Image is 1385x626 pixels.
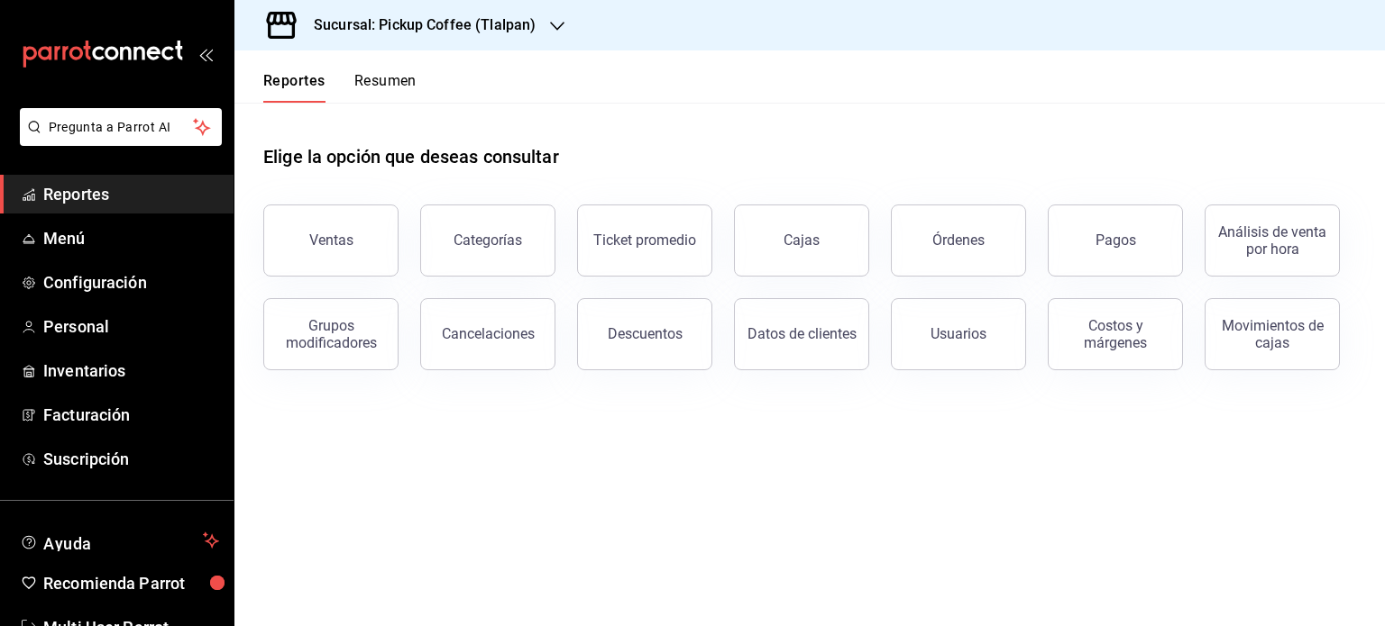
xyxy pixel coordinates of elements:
[734,298,869,370] button: Datos de clientes
[1205,204,1340,277] button: Análisis de venta por hora
[299,14,536,36] h3: Sucursal: Pickup Coffee (Tlalpan)
[932,231,985,249] div: Órdenes
[43,314,219,339] span: Personal
[1216,223,1328,258] div: Análisis de venta por hora
[442,325,535,342] div: Cancelaciones
[43,447,219,471] span: Suscripción
[577,204,712,277] button: Ticket promedio
[43,403,219,427] span: Facturación
[748,325,857,342] div: Datos de clientes
[891,298,1026,370] button: Usuarios
[263,298,399,370] button: Grupos modificadores
[49,118,194,137] span: Pregunta a Parrot AI
[13,131,222,150] a: Pregunta a Parrot AI
[1096,231,1136,249] div: Pagos
[1048,298,1183,370] button: Costos y márgenes
[43,530,196,551] span: Ayuda
[593,231,696,249] div: Ticket promedio
[420,298,555,370] button: Cancelaciones
[43,182,219,206] span: Reportes
[577,298,712,370] button: Descuentos
[263,72,326,103] button: Reportes
[354,72,417,103] button: Resumen
[1048,204,1183,277] button: Pagos
[263,143,559,170] h1: Elige la opción que deseas consultar
[454,231,522,249] div: Categorías
[784,230,821,251] div: Cajas
[20,108,222,146] button: Pregunta a Parrot AI
[43,571,219,595] span: Recomienda Parrot
[734,204,869,277] a: Cajas
[608,325,683,342] div: Descuentos
[43,226,219,250] span: Menú
[420,204,555,277] button: Categorías
[931,325,986,342] div: Usuarios
[275,317,387,351] div: Grupos modificadores
[43,270,219,295] span: Configuración
[43,358,219,383] span: Inventarios
[263,204,399,277] button: Ventas
[891,204,1026,277] button: Órdenes
[198,47,213,61] button: open_drawer_menu
[1205,298,1340,370] button: Movimientos de cajas
[1059,317,1171,351] div: Costos y márgenes
[263,72,417,103] div: navigation tabs
[1216,317,1328,351] div: Movimientos de cajas
[309,231,353,249] div: Ventas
